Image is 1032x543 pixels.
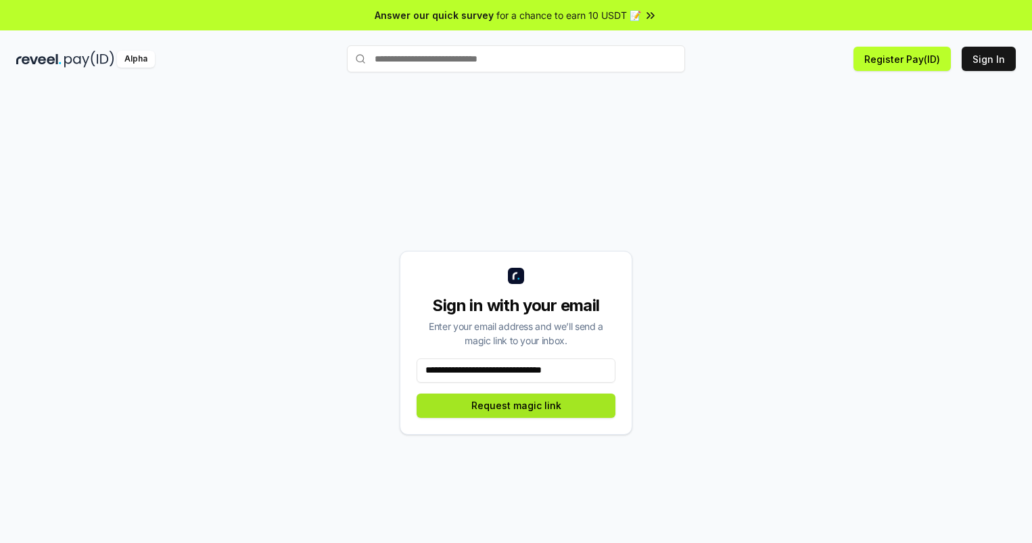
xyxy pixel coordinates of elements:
div: Sign in with your email [417,295,615,316]
button: Sign In [962,47,1016,71]
span: for a chance to earn 10 USDT 📝 [496,8,641,22]
img: pay_id [64,51,114,68]
div: Alpha [117,51,155,68]
div: Enter your email address and we’ll send a magic link to your inbox. [417,319,615,348]
img: reveel_dark [16,51,62,68]
img: logo_small [508,268,524,284]
button: Register Pay(ID) [853,47,951,71]
span: Answer our quick survey [375,8,494,22]
button: Request magic link [417,394,615,418]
